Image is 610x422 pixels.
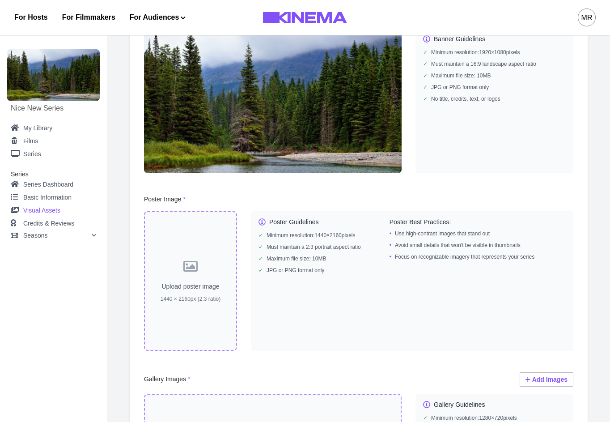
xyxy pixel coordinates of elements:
[581,13,593,23] div: MR
[258,255,361,263] li: Maximum file size: 10 MB
[423,48,566,56] li: Minimum resolution: 1920 × 1080 pixels
[390,241,534,249] li: Avoid small details that won't be visible in thumbnails
[14,12,48,23] a: For Hosts
[144,211,237,351] div: Upload poster image1440 × 2160px (2:3 ratio)
[11,136,96,147] a: Films
[520,372,573,387] button: Add Images
[434,35,485,43] h3: Banner Guidelines
[258,231,263,239] span: ✓
[11,149,96,160] a: Series
[423,72,428,80] span: ✓
[258,243,361,251] li: Must maintain a 2:3 portrait aspect ratio
[23,232,47,239] p: Seasons
[130,12,186,23] button: For Audiences
[423,83,428,91] span: ✓
[158,282,223,291] p: Upload poster image
[423,414,566,422] li: Minimum resolution: 1280 × 720 pixels
[258,243,263,251] span: ✓
[11,103,96,114] a: Nice New Series
[258,266,361,274] li: JPG or PNG format only
[390,218,534,226] h3: Poster Best Practices:
[11,191,96,204] a: Basic Information
[390,253,391,261] span: •
[11,204,96,217] a: Visual Assets
[62,12,115,23] a: For Filmmakers
[269,218,319,226] h3: Poster Guidelines
[144,195,186,204] p: Poster Image
[157,295,224,303] p: 1440 × 2160px (2:3 ratio)
[390,253,534,261] li: Focus on recognizable imagery that represents your series
[423,95,566,103] li: No title, credits, text, or logos
[390,230,534,238] li: Use high-contrast images that stand out
[258,266,263,274] span: ✓
[11,123,96,134] a: My Library
[423,414,428,422] span: ✓
[423,95,428,103] span: ✓
[423,60,428,68] span: ✓
[11,171,96,178] h2: Series
[423,83,566,91] li: JPG or PNG format only
[258,255,263,263] span: ✓
[434,401,485,409] h3: Gallery Guidelines
[258,231,361,239] li: Minimum resolution: 1440 × 2160 pixels
[423,60,566,68] li: Must maintain a 16:9 landscape aspect ratio
[7,49,100,101] img: Nice New Series
[11,217,96,230] a: Credits & Reviews
[423,48,428,56] span: ✓
[390,241,391,249] span: •
[390,230,391,238] span: •
[144,375,191,384] p: Gallery Images
[11,178,96,191] a: Series Dashboard
[423,72,566,80] li: Maximum file size: 10 MB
